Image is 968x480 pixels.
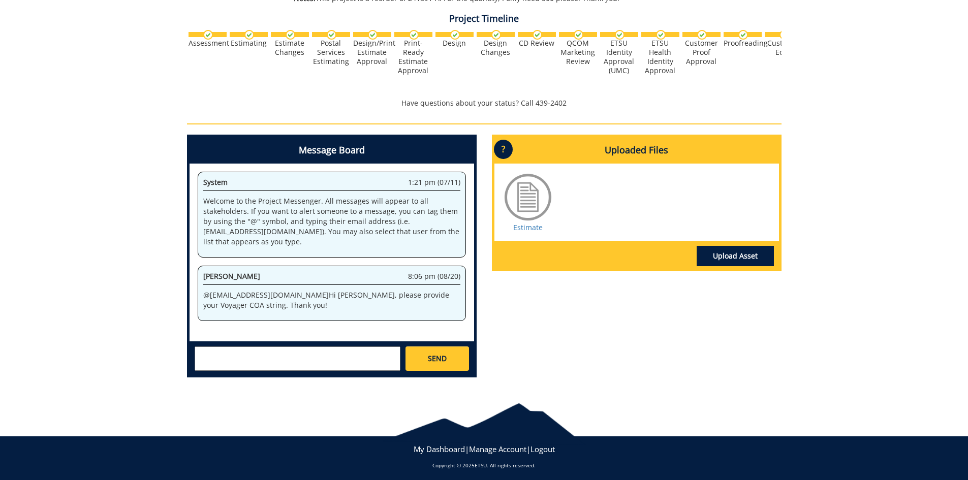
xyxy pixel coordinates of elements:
img: checkmark [450,30,460,40]
p: Have questions about your status? Call 439-2402 [187,98,782,108]
div: Design/Print Estimate Approval [353,39,391,66]
img: checkmark [203,30,213,40]
span: [PERSON_NAME] [203,271,260,281]
span: 8:06 pm (08/20) [408,271,460,281]
div: CD Review [518,39,556,48]
img: checkmark [697,30,707,40]
img: checkmark [491,30,501,40]
div: Postal Services Estimating [312,39,350,66]
img: checkmark [738,30,748,40]
textarea: messageToSend [195,346,400,371]
p: @ [EMAIL_ADDRESS][DOMAIN_NAME] Hi [PERSON_NAME], please provide your Voyager COA string. Thank you! [203,290,460,310]
div: Print-Ready Estimate Approval [394,39,432,75]
img: checkmark [533,30,542,40]
div: ETSU Health Identity Approval [641,39,679,75]
div: ETSU Identity Approval (UMC) [600,39,638,75]
p: ? [494,140,513,159]
div: Estimate Changes [271,39,309,57]
div: Design Changes [477,39,515,57]
div: Proofreading [724,39,762,48]
div: Customer Edits [765,39,803,57]
a: SEND [405,346,469,371]
div: Estimating [230,39,268,48]
img: checkmark [656,30,666,40]
div: Customer Proof Approval [682,39,721,66]
a: Upload Asset [697,246,774,266]
img: checkmark [286,30,295,40]
img: checkmark [779,30,789,40]
img: checkmark [244,30,254,40]
span: 1:21 pm (07/11) [408,177,460,187]
a: Estimate [513,222,543,232]
a: My Dashboard [414,444,465,454]
div: Design [435,39,474,48]
div: QCOM Marketing Review [559,39,597,66]
img: checkmark [574,30,583,40]
h4: Uploaded Files [494,137,779,164]
img: checkmark [368,30,378,40]
img: checkmark [409,30,419,40]
img: checkmark [327,30,336,40]
p: Welcome to the Project Messenger. All messages will appear to all stakeholders. If you want to al... [203,196,460,247]
a: Logout [530,444,555,454]
a: ETSU [475,462,487,469]
h4: Project Timeline [187,14,782,24]
h4: Message Board [190,137,474,164]
div: Assessment [189,39,227,48]
span: SEND [428,354,447,364]
img: checkmark [615,30,624,40]
span: System [203,177,228,187]
a: Manage Account [469,444,526,454]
